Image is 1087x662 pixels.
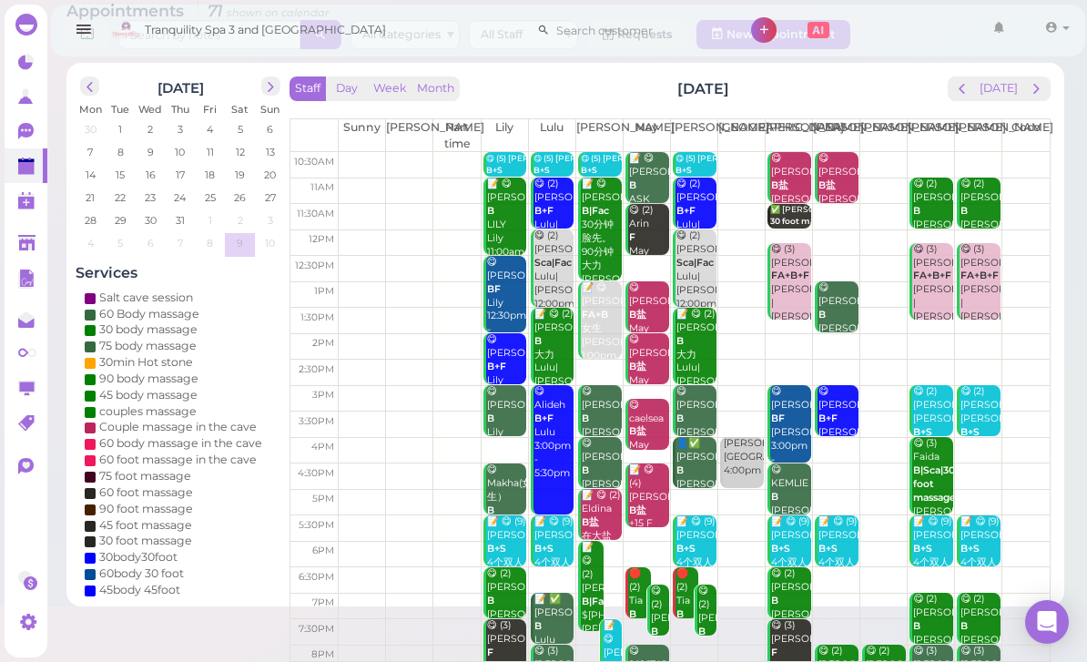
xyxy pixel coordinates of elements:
[676,229,716,338] div: 😋 (2) [PERSON_NAME] Lulu|[PERSON_NAME] 12:00pm - 1:30pm
[99,321,198,338] div: 30 body massage
[676,412,684,424] b: B
[76,264,285,281] h4: Services
[1025,600,1069,644] div: Open Intercom Messenger
[575,119,623,152] th: [PERSON_NAME]
[581,385,622,480] div: 😋 [PERSON_NAME] [PERSON_NAME] 3:00pm - 4:00pm
[723,437,764,478] div: [PERSON_NAME] [GEOGRAPHIC_DATA] 4:00pm
[138,103,162,116] span: Wed
[294,156,334,168] span: 10:30am
[299,415,334,427] span: 3:30pm
[528,119,575,152] th: Lulu
[818,385,858,480] div: 😋 [PERSON_NAME] [PERSON_NAME] 3:00pm - 4:00pm
[171,103,189,116] span: Thu
[143,212,158,229] span: 30
[99,533,192,549] div: 30 foot massage
[299,363,334,375] span: 2:30pm
[534,257,572,269] b: Sca|Fac
[960,178,1001,286] div: 😋 (2) [PERSON_NAME] [PERSON_NAME]|[PERSON_NAME] 11:00am - 12:00pm
[99,371,198,387] div: 90 body massage
[99,290,193,306] div: Salt cave session
[770,385,811,480] div: 😋 [PERSON_NAME] [PERSON_NAME] 3:00pm - 4:30pm
[960,620,968,632] b: B
[912,437,953,559] div: 😋 (3) Faida [PERSON_NAME] 4:00pm - 5:30pm
[84,167,97,183] span: 14
[676,437,716,532] div: 👤✅ [PERSON_NAME] [PERSON_NAME] 4:00pm - 5:00pm
[486,333,527,428] div: 😋 [PERSON_NAME] Lily 2:00pm - 3:00pm
[582,205,609,217] b: B|Fac
[912,385,953,507] div: 😋 (2) [PERSON_NAME] [PERSON_NAME] [PERSON_NAME]|[PERSON_NAME] 3:00pm - 4:00pm
[99,468,191,484] div: 75 foot massage
[157,76,204,97] h2: [DATE]
[717,119,765,152] th: [GEOGRAPHIC_DATA]
[486,153,730,199] div: 😋 (5) [PERSON_NAME] Lily|[PERSON_NAME]|[PERSON_NAME]|[PERSON_NAME] 10:00am - 11:00am
[813,119,860,152] th: [PERSON_NAME]
[309,233,334,245] span: 12pm
[234,144,247,160] span: 12
[433,119,481,152] th: Part time
[534,205,554,217] b: B+F
[771,179,788,191] b: B盐
[913,426,932,438] b: B+S
[86,144,95,160] span: 7
[99,338,197,354] div: 75 body massage
[295,260,334,271] span: 12:30pm
[955,119,1002,152] th: [PERSON_NAME]
[300,311,334,323] span: 1:30pm
[582,309,608,321] b: FA+B
[236,212,245,229] span: 2
[299,623,334,635] span: 7:30pm
[113,212,128,229] span: 29
[203,167,217,183] span: 18
[771,595,778,606] b: B
[263,235,277,251] span: 10
[99,452,257,468] div: 60 foot massage in the cave
[99,517,192,534] div: 45 foot massage
[111,103,129,116] span: Tue
[623,119,670,152] th: May
[582,516,599,528] b: B盐
[628,152,669,274] div: 📝 😋 [PERSON_NAME] ASK MAY May 10:30am - 11:30am
[79,103,102,116] span: Mon
[628,333,669,428] div: 😋 [PERSON_NAME] May 2:00pm - 3:00pm
[314,285,334,297] span: 1pm
[770,243,811,379] div: 😋 (3) [PERSON_NAME] [PERSON_NAME] |[PERSON_NAME]|[PERSON_NAME] 12:15pm - 1:45pm
[913,464,956,504] b: B|Sca|30 foot massage
[628,204,669,299] div: 😋 (2) Arin May 11:30am - 12:30pm
[676,257,714,269] b: Sca|Fac
[487,504,494,516] b: B
[86,235,96,251] span: 4
[533,153,777,199] div: 😋 (5) [PERSON_NAME] Lily|[PERSON_NAME]|[PERSON_NAME]|[PERSON_NAME] 10:00am - 11:00am
[771,270,809,281] b: FA+B+F
[174,167,187,183] span: 17
[325,76,369,101] button: Day
[771,412,785,424] b: BF
[205,121,215,137] span: 4
[771,491,778,503] b: B
[312,337,334,349] span: 2pm
[262,167,278,183] span: 20
[231,103,249,116] span: Sat
[676,608,684,620] b: B
[533,178,574,286] div: 😋 (2) [PERSON_NAME] Lulu|[PERSON_NAME] 11:00am - 12:00pm
[205,144,216,160] span: 11
[486,463,527,572] div: 😋 Makha(女生） Lily 4:30pm - 5:30pm
[203,103,217,116] span: Fri
[629,504,646,516] b: B盐
[629,361,646,372] b: B盐
[312,596,334,608] span: 7pm
[297,208,334,219] span: 11:30am
[312,389,334,401] span: 3pm
[533,229,574,338] div: 😋 (2) [PERSON_NAME] Lulu|[PERSON_NAME] 12:00pm - 1:30pm
[670,119,717,152] th: [PERSON_NAME]
[116,144,126,160] span: 8
[960,543,980,555] b: B+S
[266,212,275,229] span: 3
[261,76,280,96] button: next
[912,178,953,286] div: 😋 (2) [PERSON_NAME] [PERSON_NAME]|[PERSON_NAME] 11:00am - 12:00pm
[299,519,334,531] span: 5:30pm
[629,425,646,437] b: B盐
[629,309,646,321] b: B盐
[99,387,198,403] div: 45 body massage
[582,412,589,424] b: B
[913,543,932,555] b: B+S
